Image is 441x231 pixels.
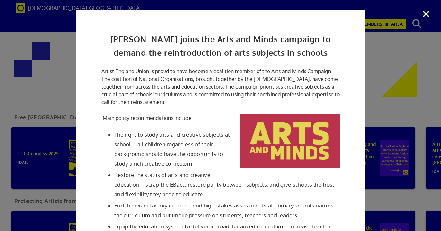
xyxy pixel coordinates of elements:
h1: [PERSON_NAME] joins the Arts and Minds campaign to demand the reintroduction of arts subjects in ... [101,32,340,59]
span: The right to study arts and creative subjects at school – all children regardless of their backgr... [114,131,230,167]
span: Artist England Union is proud to have become a coalition member of the Arts and Minds Campaign. T... [101,68,340,105]
span: Main policy recommendations include: [103,115,193,121]
span: End the exam factory culture – end high-stakes assessments at primary schools narrow the curricul... [114,202,334,218]
span: Restore the status of arts and creative education – scrap the EBacc, restore parity between subje... [114,171,334,197]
